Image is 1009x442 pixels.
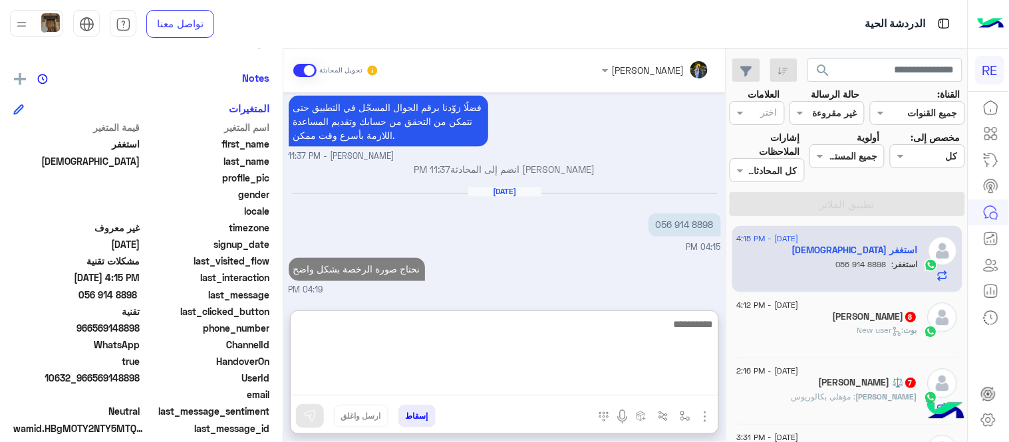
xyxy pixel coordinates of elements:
[116,17,131,32] img: tab
[14,73,26,85] img: add
[925,259,938,272] img: WhatsApp
[143,371,270,385] span: UserId
[658,411,668,421] img: Trigger scenario
[143,271,270,284] span: last_interaction
[925,325,938,338] img: WhatsApp
[925,391,938,404] img: WhatsApp
[13,221,140,235] span: غير معروف
[737,299,799,311] span: [DATE] - 4:12 PM
[737,233,799,245] span: [DATE] - 4:15 PM
[37,74,48,84] img: notes
[143,221,270,235] span: timezone
[13,371,140,385] span: 10632_966569148898
[143,204,270,218] span: locale
[398,405,436,427] button: إسقاط
[143,187,270,201] span: gender
[976,56,1004,84] div: RE
[143,304,270,318] span: last_clicked_button
[928,368,958,398] img: defaultAdmin.png
[13,137,140,151] span: استغفر
[857,130,880,144] label: أولوية
[13,338,140,352] span: 2
[143,254,270,268] span: last_visited_flow
[242,72,269,84] h6: Notes
[143,288,270,302] span: last_message
[13,321,140,335] span: 966569148898
[792,391,857,401] span: مؤهلي بكالوريوس
[13,354,140,368] span: true
[978,10,1004,38] img: Logo
[289,150,394,163] span: [PERSON_NAME] - 11:37 PM
[833,311,918,322] h5: حسام حوس
[730,192,965,216] button: تطبيق الفلاتر
[143,137,270,151] span: first_name
[674,405,696,427] button: select flow
[923,389,969,435] img: hulul-logo.png
[928,236,958,266] img: defaultAdmin.png
[13,254,140,268] span: مشكلات تقنية
[143,404,270,418] span: last_message_sentiment
[229,102,269,114] h6: المتغيرات
[13,304,140,318] span: تقنية
[79,17,94,32] img: tab
[143,237,270,251] span: signup_date
[697,409,713,425] img: send attachment
[833,259,894,269] span: ‏ ‎ ‎056 914 8898
[13,204,140,218] span: null
[319,65,363,76] small: تحويل المحادثة
[680,411,690,421] img: select flow
[13,154,140,168] span: الله
[468,187,541,197] h6: [DATE]
[857,391,918,401] span: [PERSON_NAME]
[819,377,918,388] h5: Youssef Al-Abbasi ⚖️
[730,130,800,159] label: إشارات الملاحظات
[815,62,831,78] span: search
[636,411,647,421] img: create order
[289,258,425,281] p: 13/8/2025, 4:19 PM
[652,405,674,427] button: Trigger scenario
[905,325,918,335] span: بوت
[143,120,270,134] span: اسم المتغير
[807,58,840,87] button: search
[143,387,270,401] span: email
[894,259,918,269] span: استغفر
[911,130,960,144] label: مخصص إلى:
[858,325,905,335] span: : New user
[686,243,721,253] span: 04:15 PM
[143,354,270,368] span: HandoverOn
[865,15,926,33] p: الدردشة الحية
[13,387,140,401] span: null
[599,411,609,422] img: make a call
[631,405,652,427] button: create order
[761,105,780,122] div: اختر
[737,365,799,377] span: [DATE] - 2:16 PM
[143,154,270,168] span: last_name
[13,404,140,418] span: 0
[289,163,721,177] p: [PERSON_NAME] انضم إلى المحادثة
[289,284,323,297] span: 04:19 PM
[110,10,136,38] a: tab
[334,405,388,427] button: ارسل واغلق
[748,87,780,101] label: العلامات
[143,171,270,185] span: profile_pic
[146,10,214,38] a: تواصل معنا
[13,288,140,302] span: ‏ ‎ ‎056 914 8898
[143,321,270,335] span: phone_number
[792,245,918,256] h5: استغفر الله
[414,164,451,175] span: 11:37 PM
[303,409,317,423] img: send message
[811,87,860,101] label: حالة الرسالة
[13,421,146,435] span: wamid.HBgMOTY2NTY5MTQ4ODk4FQIAEhgUM0ExMUIwMDVBMkQ4QUEzMUQ5MzEA
[41,13,60,32] img: userImage
[289,96,488,147] p: 12/8/2025, 11:37 PM
[906,378,917,388] span: 7
[615,409,631,425] img: send voice note
[143,338,270,352] span: ChannelId
[936,15,952,32] img: tab
[906,312,917,322] span: 8
[937,87,960,101] label: القناة:
[13,16,30,33] img: profile
[928,302,958,332] img: defaultAdmin.png
[149,421,269,435] span: last_message_id
[13,237,140,251] span: 2025-07-29T14:29:04.616Z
